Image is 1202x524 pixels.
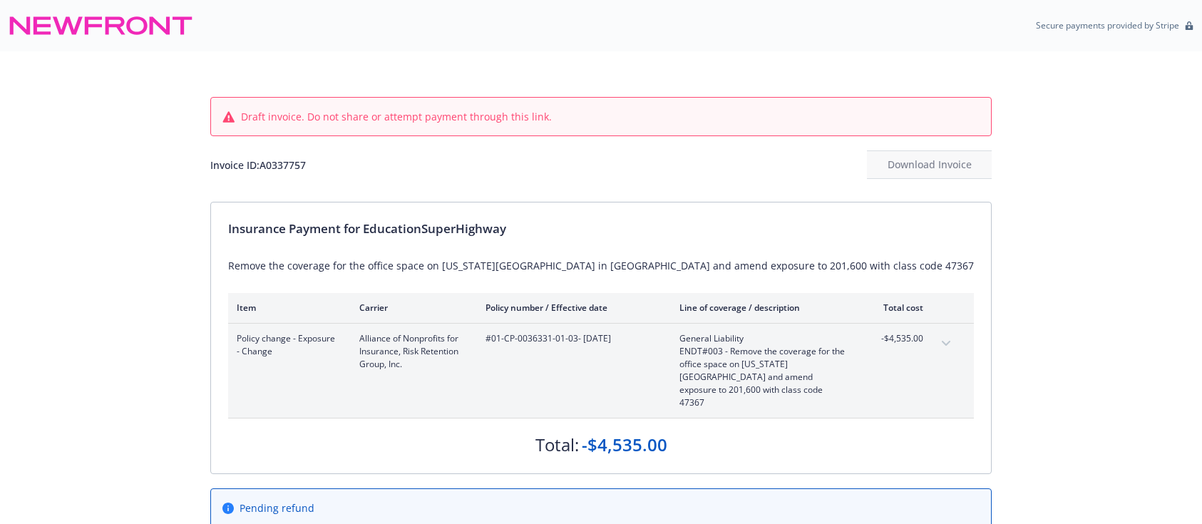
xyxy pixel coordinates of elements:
[870,332,923,345] span: -$4,535.00
[486,332,657,345] span: #01-CP-0036331-01-03 - [DATE]
[679,332,847,409] span: General LiabilityENDT#003 - Remove the coverage for the office space on [US_STATE][GEOGRAPHIC_DAT...
[210,158,306,173] div: Invoice ID: A0337757
[241,109,552,124] span: Draft invoice. Do not share or attempt payment through this link.
[359,332,463,371] span: Alliance of Nonprofits for Insurance, Risk Retention Group, Inc.
[228,324,966,418] div: Policy change - Exposure - ChangeAlliance of Nonprofits for Insurance, Risk Retention Group, Inc....
[359,302,463,314] div: Carrier
[228,258,974,273] div: Remove the coverage for the office space on [US_STATE][GEOGRAPHIC_DATA] in [GEOGRAPHIC_DATA] and ...
[237,332,337,358] span: Policy change - Exposure - Change
[867,151,992,178] div: Download Invoice
[228,220,974,238] div: Insurance Payment for EducationSuperHighway
[679,332,847,345] span: General Liability
[935,332,957,355] button: expand content
[535,433,579,457] div: Total:
[237,302,337,314] div: Item
[486,302,657,314] div: Policy number / Effective date
[870,302,923,314] div: Total cost
[867,150,992,179] button: Download Invoice
[679,345,847,409] span: ENDT#003 - Remove the coverage for the office space on [US_STATE][GEOGRAPHIC_DATA] and amend expo...
[679,302,847,314] div: Line of coverage / description
[1036,19,1179,31] p: Secure payments provided by Stripe
[240,500,314,515] span: Pending refund
[582,433,667,457] div: -$4,535.00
